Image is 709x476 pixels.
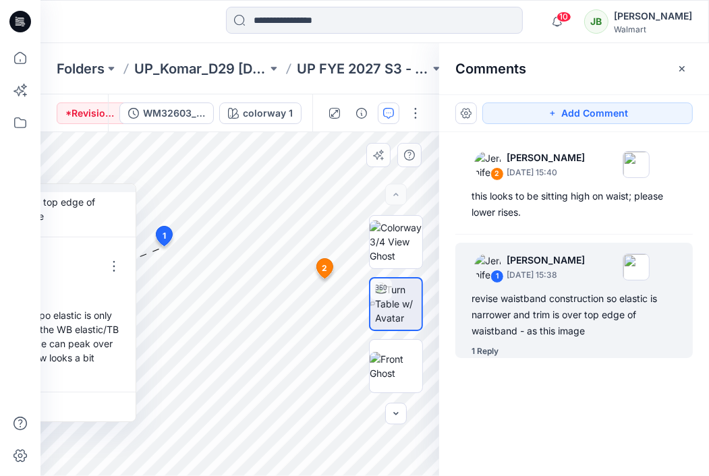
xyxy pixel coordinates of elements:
[472,345,499,358] div: 1 Reply
[322,262,327,274] span: 2
[57,59,105,78] a: Folders
[243,106,293,121] div: colorway 1
[584,9,608,34] div: JB
[219,102,302,124] button: colorway 1
[134,59,267,78] a: UP_Komar_D29 [DEMOGRAPHIC_DATA] Sleep
[472,188,677,220] div: this looks to be sitting high on waist; please lower rises.
[297,59,430,78] a: UP FYE 2027 S3 - [PERSON_NAME] D29 [DEMOGRAPHIC_DATA] Sleepwear
[507,166,585,179] p: [DATE] 15:40
[370,352,422,380] img: Front Ghost
[472,291,677,339] div: revise waistband construction so elastic is narrower and trim is over top edge of waistband - as ...
[557,11,571,22] span: 10
[482,102,693,124] button: Add Comment
[474,151,501,178] img: Jennifer Yerkes
[370,220,422,263] img: Colorway 3/4 View Ghost
[351,102,372,124] button: Details
[119,102,214,124] button: WM32603_ADM_POINTELLE OPEN PANT_REV1
[507,252,585,268] p: [PERSON_NAME]
[163,230,166,242] span: 1
[614,24,692,34] div: Walmart
[507,268,585,282] p: [DATE] 15:38
[474,254,501,280] img: Jennifer Yerkes
[490,270,504,283] div: 1
[375,282,422,325] img: Turn Table w/ Avatar
[507,150,585,166] p: [PERSON_NAME]
[490,167,504,181] div: 2
[614,8,692,24] div: [PERSON_NAME]
[455,61,526,77] h2: Comments
[143,106,205,121] div: WM32603_ADM_POINTELLE OPEN PANT_REV1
